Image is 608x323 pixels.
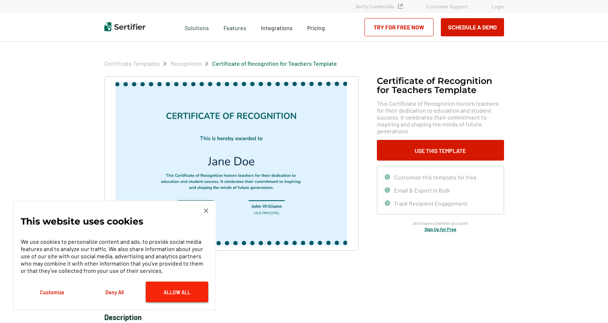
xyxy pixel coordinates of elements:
span: Track Recipient Engagement [394,200,468,207]
p: This website uses cookies [21,218,143,225]
span: Email & Export in Bulk [394,187,450,194]
button: Deny All [83,282,146,302]
span: Features [224,23,246,32]
a: Customer Support [426,3,468,9]
a: Recognition [170,60,202,67]
a: Sign Up for Free [424,227,456,232]
span: Integrations [261,24,293,31]
span: Description [104,313,142,322]
span: Pricing [307,24,325,31]
img: Cookie Popup Close [204,209,208,213]
a: Login [491,3,504,9]
a: Pricing [307,23,325,32]
a: Certificate Templates [104,60,160,67]
a: Verify Credentials [355,3,403,9]
button: Customize [21,282,83,302]
img: Certificate of Recognition for Teachers Template [116,82,347,245]
iframe: Chat Widget [572,288,608,323]
div: Breadcrumb [104,60,337,67]
span: Customize this template for free [394,174,477,181]
span: Solutions [185,23,209,32]
a: Certificate of Recognition for Teachers Template [212,60,337,67]
span: Don’t have a Sertifier account? [413,220,468,227]
p: We use cookies to personalize content and ads, to provide social media features and to analyze ou... [21,238,208,274]
button: Use This Template [377,140,504,161]
img: Sertifier | Digital Credentialing Platform [104,22,145,31]
a: Integrations [261,23,293,32]
span: This Certificate of Recognition honors teachers for their dedication to education and student suc... [377,100,504,134]
img: Verified [398,4,403,9]
button: Allow All [146,282,208,302]
button: Schedule a Demo [441,18,504,36]
h1: Certificate of Recognition for Teachers Template [377,76,504,94]
a: Try for Free Now [365,18,434,36]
